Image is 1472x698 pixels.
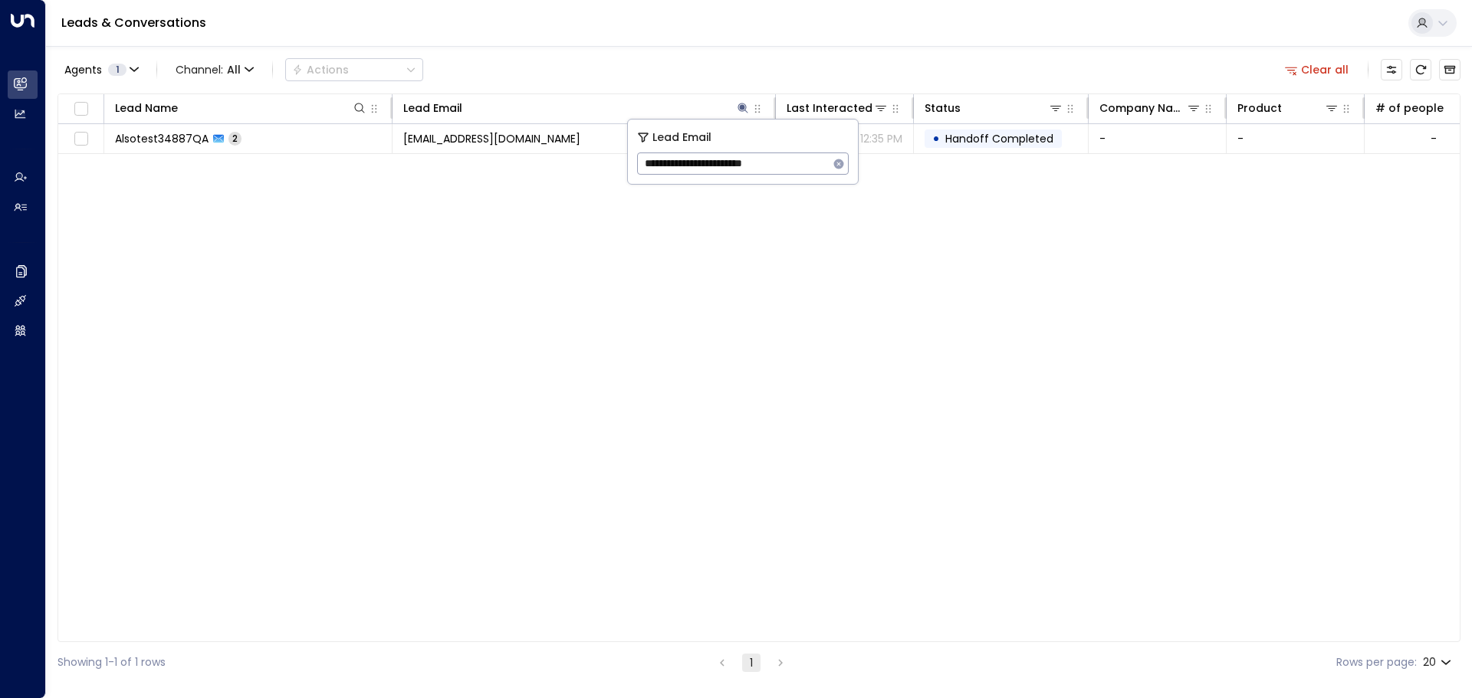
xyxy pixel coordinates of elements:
[787,99,872,117] div: Last Interacted
[64,64,102,75] span: Agents
[71,100,90,119] span: Toggle select all
[169,59,260,80] span: Channel:
[1381,59,1402,80] button: Customize
[945,131,1053,146] span: Handoff Completed
[403,99,462,117] div: Lead Email
[1089,124,1227,153] td: -
[169,59,260,80] button: Channel:All
[1423,651,1454,673] div: 20
[403,131,580,146] span: alsotest34887qa@proton.me
[228,132,242,145] span: 2
[227,64,241,76] span: All
[932,126,940,152] div: •
[860,131,902,146] p: 12:35 PM
[652,129,711,146] span: Lead Email
[1237,99,1282,117] div: Product
[925,99,1063,117] div: Status
[1099,99,1201,117] div: Company Name
[115,99,178,117] div: Lead Name
[787,99,889,117] div: Last Interacted
[1227,124,1365,153] td: -
[1410,59,1431,80] span: Refresh
[61,14,206,31] a: Leads & Conversations
[115,131,209,146] span: Alsotest34887QA
[742,654,761,672] button: page 1
[71,129,90,149] span: Toggle select row
[712,653,790,672] nav: pagination navigation
[285,58,423,81] button: Actions
[1336,654,1417,670] label: Rows per page:
[403,99,751,117] div: Lead Email
[108,64,127,76] span: 1
[115,99,367,117] div: Lead Name
[1431,131,1437,146] div: -
[1279,59,1355,80] button: Clear all
[925,99,961,117] div: Status
[1099,99,1186,117] div: Company Name
[285,58,423,81] div: Button group with a nested menu
[58,654,166,670] div: Showing 1-1 of 1 rows
[292,63,349,77] div: Actions
[1375,99,1444,117] div: # of people
[1237,99,1339,117] div: Product
[58,59,144,80] button: Agents1
[1439,59,1460,80] button: Archived Leads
